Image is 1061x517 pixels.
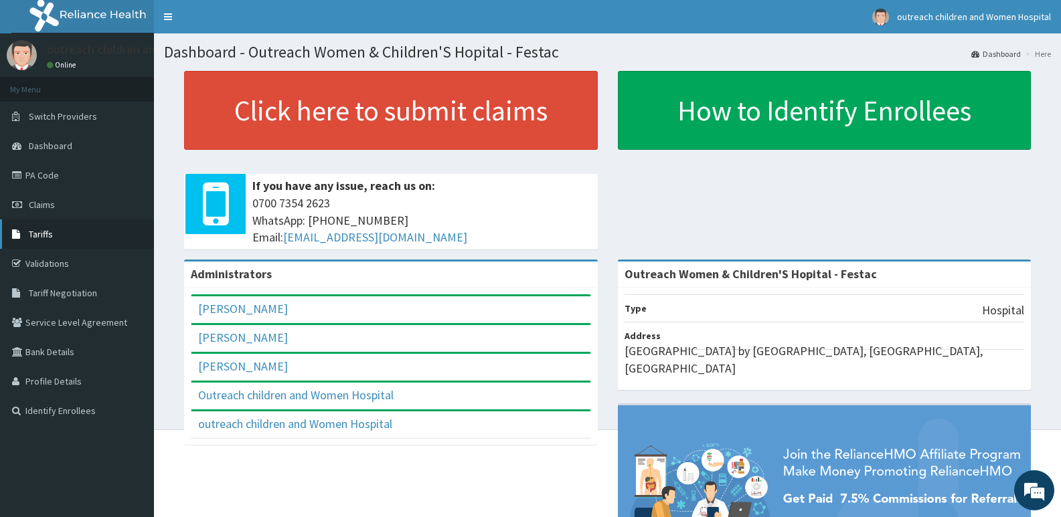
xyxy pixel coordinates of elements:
span: Tariffs [29,228,53,240]
a: [PERSON_NAME] [198,358,288,374]
b: If you have any issue, reach us on: [252,178,435,193]
span: Claims [29,199,55,211]
div: Chat with us now [70,75,225,92]
b: Type [625,302,647,314]
li: Here [1022,48,1051,60]
img: User Image [872,9,889,25]
span: Tariff Negotiation [29,287,97,299]
span: We're online! [78,169,185,304]
span: outreach children and Women Hospital [897,11,1051,23]
a: [PERSON_NAME] [198,301,288,316]
span: Switch Providers [29,110,97,122]
a: Dashboard [971,48,1021,60]
a: Outreach children and Women Hospital [198,387,394,403]
img: User Image [7,40,37,70]
a: Click here to submit claims [184,71,598,150]
img: d_794563401_company_1708531726252_794563401 [25,67,54,100]
strong: Outreach Women & Children'S Hopital - Festac [625,266,877,282]
a: outreach children and Women Hospital [198,416,392,431]
p: [GEOGRAPHIC_DATA] by [GEOGRAPHIC_DATA], [GEOGRAPHIC_DATA], [GEOGRAPHIC_DATA] [625,342,1025,377]
p: Hospital [982,302,1024,319]
h1: Dashboard - Outreach Women & Children'S Hopital - Festac [164,43,1051,61]
textarea: Type your message and hit 'Enter' [7,365,255,412]
span: Dashboard [29,140,72,152]
a: Online [47,60,79,70]
div: Minimize live chat window [220,7,252,39]
b: Address [625,330,661,342]
a: [PERSON_NAME] [198,330,288,345]
a: How to Identify Enrollees [618,71,1032,150]
b: Administrators [191,266,272,282]
span: 0700 7354 2623 WhatsApp: [PHONE_NUMBER] Email: [252,195,591,246]
p: outreach children and Women Hospital [47,43,250,56]
a: [EMAIL_ADDRESS][DOMAIN_NAME] [283,229,467,245]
